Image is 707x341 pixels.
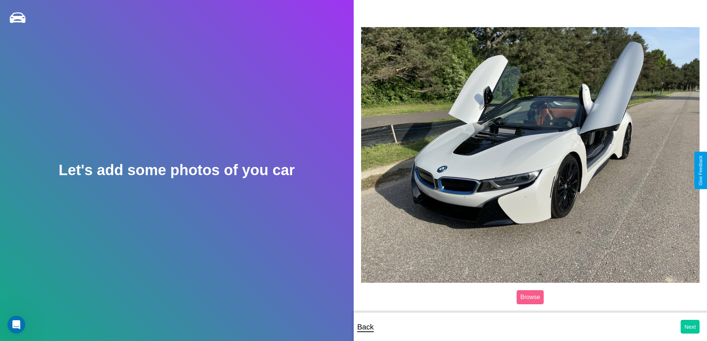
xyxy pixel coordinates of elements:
iframe: Intercom live chat [7,316,25,334]
label: Browse [517,290,544,304]
img: posted [361,27,700,282]
h2: Let's add some photos of you car [59,162,295,178]
div: Give Feedback [698,155,703,186]
button: Next [681,320,700,334]
p: Back [357,320,374,334]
